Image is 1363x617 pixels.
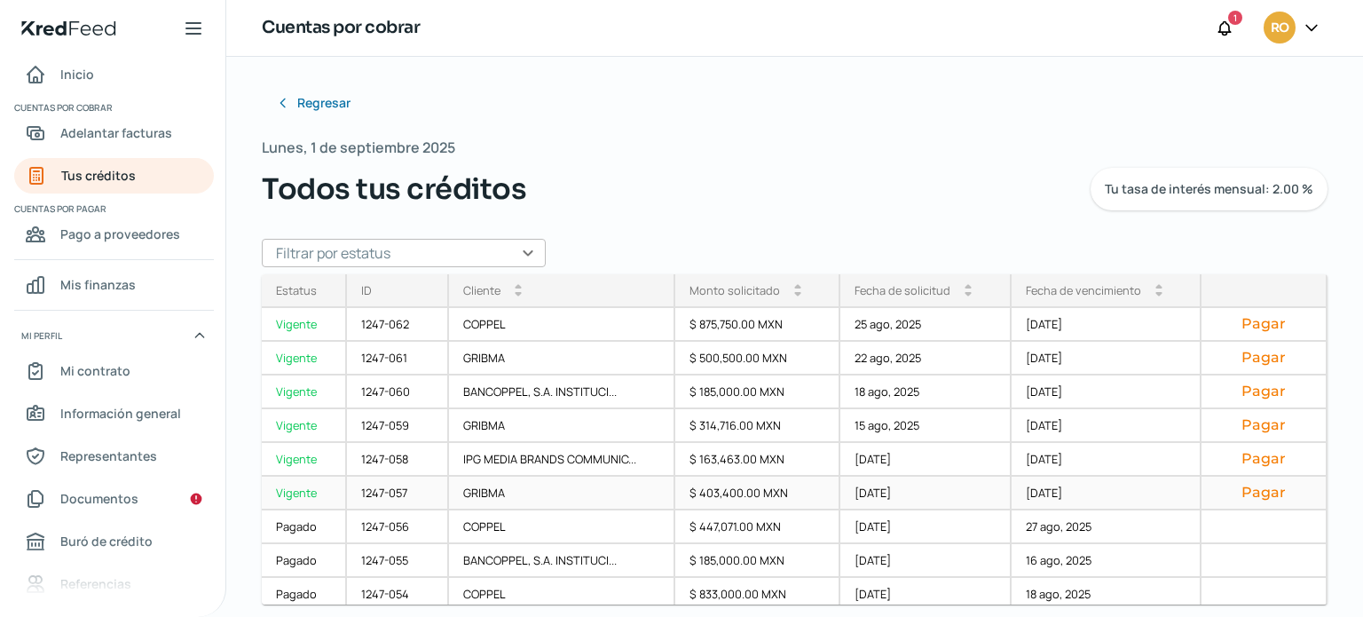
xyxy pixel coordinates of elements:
div: $ 875,750.00 MXN [675,308,840,342]
a: Vigente [262,477,347,510]
div: 1247-055 [347,544,449,578]
div: [DATE] [1012,376,1201,409]
div: [DATE] [1012,342,1201,376]
span: Adelantar facturas [60,122,172,144]
a: Inicio [14,57,214,92]
span: Lunes, 1 de septiembre 2025 [262,135,455,161]
a: Información general [14,396,214,431]
div: 1247-056 [347,510,449,544]
span: Cuentas por cobrar [14,99,211,115]
span: Mis finanzas [60,273,136,296]
span: Regresar [297,97,351,109]
div: [DATE] [840,443,1011,477]
a: Vigente [262,443,347,477]
span: Documentos [60,487,138,510]
a: Mis finanzas [14,267,214,303]
span: Tu tasa de interés mensual: 2.00 % [1105,183,1313,195]
div: 27 ago, 2025 [1012,510,1201,544]
a: Pago a proveedores [14,217,214,252]
div: $ 833,000.00 MXN [675,578,840,612]
div: $ 163,463.00 MXN [675,443,840,477]
span: Todos tus créditos [262,168,526,210]
div: 16 ago, 2025 [1012,544,1201,578]
div: [DATE] [840,578,1011,612]
div: COPPEL [449,308,675,342]
button: Pagar [1216,484,1312,502]
span: Cuentas por pagar [14,201,211,217]
a: Vigente [262,342,347,376]
button: Pagar [1216,383,1312,400]
div: GRIBMA [449,477,675,510]
button: Pagar [1216,315,1312,333]
a: Pagado [262,510,347,544]
div: Cliente [463,282,500,298]
div: BANCOPPEL, S.A. INSTITUCI... [449,544,675,578]
div: 1247-057 [347,477,449,510]
a: Adelantar facturas [14,115,214,151]
a: Buró de crédito [14,524,214,559]
div: 22 ago, 2025 [840,342,1011,376]
a: Pagado [262,578,347,612]
h1: Cuentas por cobrar [262,15,420,41]
span: Mi perfil [21,328,62,344]
div: $ 500,500.00 MXN [675,342,840,376]
div: 18 ago, 2025 [1012,578,1201,612]
div: COPPEL [449,510,675,544]
div: 1247-060 [347,376,449,409]
div: $ 447,071.00 MXN [675,510,840,544]
a: Referencias [14,566,214,602]
div: $ 185,000.00 MXN [675,544,840,578]
div: [DATE] [840,477,1011,510]
div: [DATE] [1012,308,1201,342]
span: Representantes [60,445,157,467]
div: $ 403,400.00 MXN [675,477,840,510]
i: arrow_drop_down [794,290,801,297]
span: Información general [60,402,181,424]
a: Vigente [262,376,347,409]
div: COPPEL [449,578,675,612]
div: BANCOPPEL, S.A. INSTITUCI... [449,376,675,409]
div: Fecha de vencimiento [1026,282,1141,298]
div: [DATE] [1012,443,1201,477]
div: IPG MEDIA BRANDS COMMUNIC... [449,443,675,477]
span: Tus créditos [61,164,136,186]
div: 1247-059 [347,409,449,443]
button: Pagar [1216,416,1312,434]
div: 1247-054 [347,578,449,612]
span: RO [1271,18,1288,39]
div: 15 ago, 2025 [840,409,1011,443]
div: [DATE] [840,510,1011,544]
div: Estatus [276,282,317,298]
span: Mi contrato [60,360,130,382]
a: Mi contrato [14,353,214,389]
span: 1 [1233,10,1237,26]
div: GRIBMA [449,342,675,376]
button: Regresar [262,85,365,121]
a: Tus créditos [14,158,214,194]
div: Monto solicitado [689,282,780,298]
a: Documentos [14,481,214,517]
div: [DATE] [1012,409,1201,443]
div: $ 314,716.00 MXN [675,409,840,443]
div: 1247-062 [347,308,449,342]
a: Representantes [14,439,214,474]
div: ID [361,282,372,298]
div: 1247-061 [347,342,449,376]
i: arrow_drop_down [1155,290,1162,297]
button: Pagar [1216,349,1312,367]
span: Inicio [60,63,94,85]
a: Pagado [262,544,347,578]
div: 1247-058 [347,443,449,477]
div: [DATE] [1012,477,1201,510]
span: Referencias [60,573,131,595]
a: Vigente [262,308,347,342]
div: GRIBMA [449,409,675,443]
span: Buró de crédito [60,530,153,552]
